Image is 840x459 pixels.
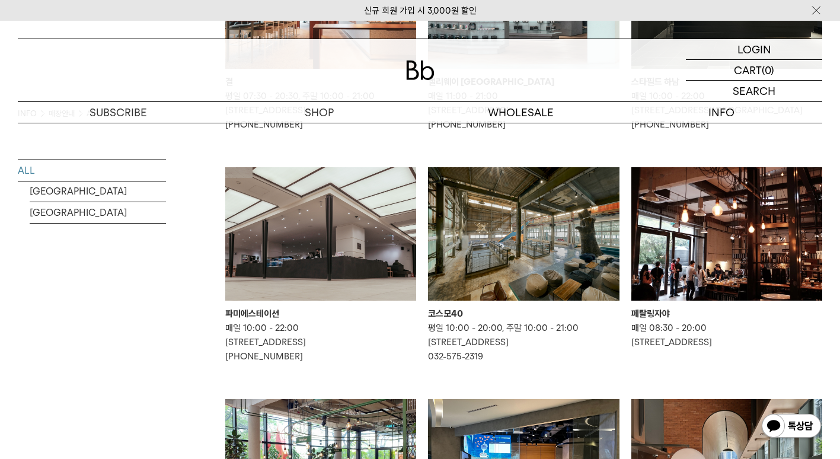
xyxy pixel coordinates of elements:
[18,102,219,123] a: SUBSCRIBE
[428,307,619,321] div: 코스모40
[631,167,822,350] a: 페탈링자야 페탈링자야 매일 08:30 - 20:00[STREET_ADDRESS]
[406,60,435,80] img: 로고
[225,167,416,364] a: 파미에스테이션 파미에스테이션 매일 10:00 - 22:00[STREET_ADDRESS][PHONE_NUMBER]
[428,321,619,364] p: 평일 10:00 - 20:00, 주말 10:00 - 21:00 [STREET_ADDRESS] 032-575-2319
[428,167,619,301] img: 코스모40
[30,202,166,223] a: [GEOGRAPHIC_DATA]
[631,167,822,301] img: 페탈링자야
[18,160,166,181] a: ALL
[686,39,822,60] a: LOGIN
[225,307,416,321] div: 파미에스테이션
[30,181,166,202] a: [GEOGRAPHIC_DATA]
[219,102,420,123] a: SHOP
[428,167,619,364] a: 코스모40 코스모40 평일 10:00 - 20:00, 주말 10:00 - 21:00[STREET_ADDRESS]032-575-2319
[621,102,822,123] p: INFO
[364,5,477,16] a: 신규 회원 가입 시 3,000원 할인
[761,413,822,441] img: 카카오톡 채널 1:1 채팅 버튼
[225,167,416,301] img: 파미에스테이션
[737,39,771,59] p: LOGIN
[631,321,822,349] p: 매일 08:30 - 20:00 [STREET_ADDRESS]
[420,102,621,123] p: WHOLESALE
[733,81,775,101] p: SEARCH
[734,60,762,80] p: CART
[686,60,822,81] a: CART (0)
[762,60,774,80] p: (0)
[225,321,416,364] p: 매일 10:00 - 22:00 [STREET_ADDRESS] [PHONE_NUMBER]
[631,307,822,321] div: 페탈링자야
